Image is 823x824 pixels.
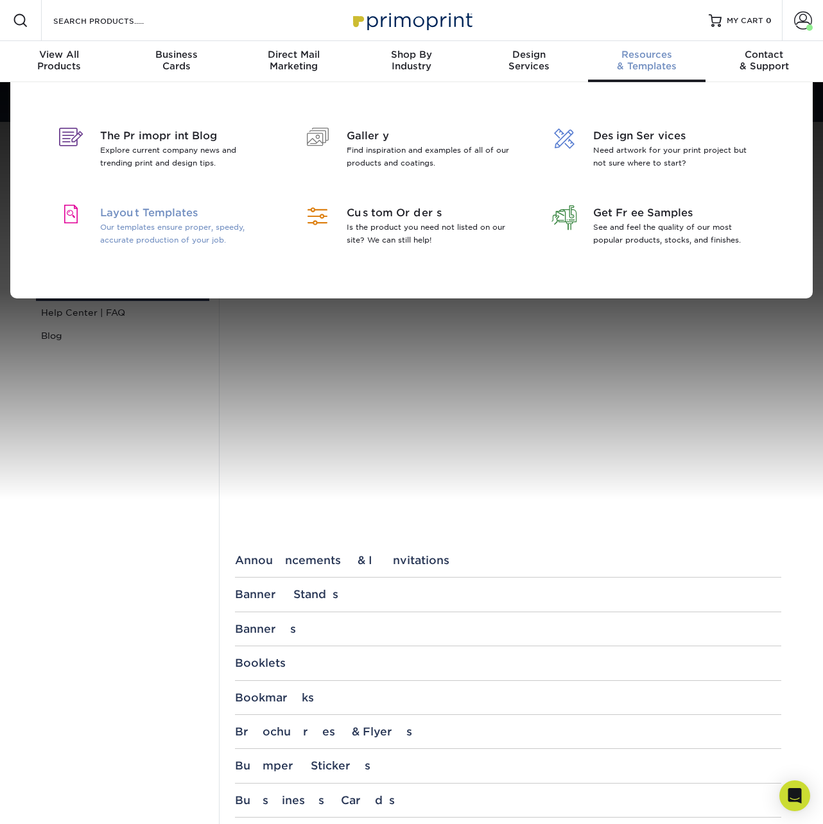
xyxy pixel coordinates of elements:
[766,16,772,25] span: 0
[100,205,266,221] span: Layout Templates
[298,190,525,267] a: Custom Orders Is the product you need not listed on our site? We can still help!
[235,622,781,635] div: Banners
[235,657,781,669] div: Booklets
[352,41,470,82] a: Shop ByIndustry
[593,221,759,246] p: See and feel the quality of our most popular products, stocks, and finishes.
[593,205,759,221] span: Get Free Samples
[100,128,266,144] span: The Primoprint Blog
[235,759,781,772] div: Bumper Stickers
[544,113,772,190] a: Design Services Need artwork for your print project but not sure where to start?
[298,113,525,190] a: Gallery Find inspiration and examples of all of our products and coatings.
[588,49,706,72] div: & Templates
[117,41,235,82] a: BusinessCards
[471,49,588,60] span: Design
[235,41,352,82] a: Direct MailMarketing
[347,221,513,246] p: Is the product you need not listed on our site? We can still help!
[100,221,266,246] p: Our templates ensure proper, speedy, accurate production of your job.
[347,6,476,34] img: Primoprint
[347,144,513,169] p: Find inspiration and examples of all of our products and coatings.
[779,780,810,811] div: Open Intercom Messenger
[117,49,235,60] span: Business
[100,144,266,169] p: Explore current company news and trending print and design tips.
[235,49,352,72] div: Marketing
[352,49,470,60] span: Shop By
[347,128,513,144] span: Gallery
[235,49,352,60] span: Direct Mail
[706,49,823,72] div: & Support
[235,794,781,807] div: Business Cards
[588,41,706,82] a: Resources& Templates
[3,785,109,820] iframe: Google Customer Reviews
[235,725,781,738] div: Brochures & Flyers
[235,588,781,601] div: Banner Stands
[51,190,279,267] a: Layout Templates Our templates ensure proper, speedy, accurate production of your job.
[593,128,759,144] span: Design Services
[471,41,588,82] a: DesignServices
[727,15,763,26] span: MY CART
[544,190,772,267] a: Get Free Samples See and feel the quality of our most popular products, stocks, and finishes.
[471,49,588,72] div: Services
[593,144,759,169] p: Need artwork for your print project but not sure where to start?
[235,554,781,567] div: Announcements & Invitations
[352,49,470,72] div: Industry
[235,691,781,704] div: Bookmarks
[51,113,279,190] a: The Primoprint Blog Explore current company news and trending print and design tips.
[52,13,177,28] input: SEARCH PRODUCTS.....
[347,205,513,221] span: Custom Orders
[706,49,823,60] span: Contact
[117,49,235,72] div: Cards
[588,49,706,60] span: Resources
[706,41,823,82] a: Contact& Support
